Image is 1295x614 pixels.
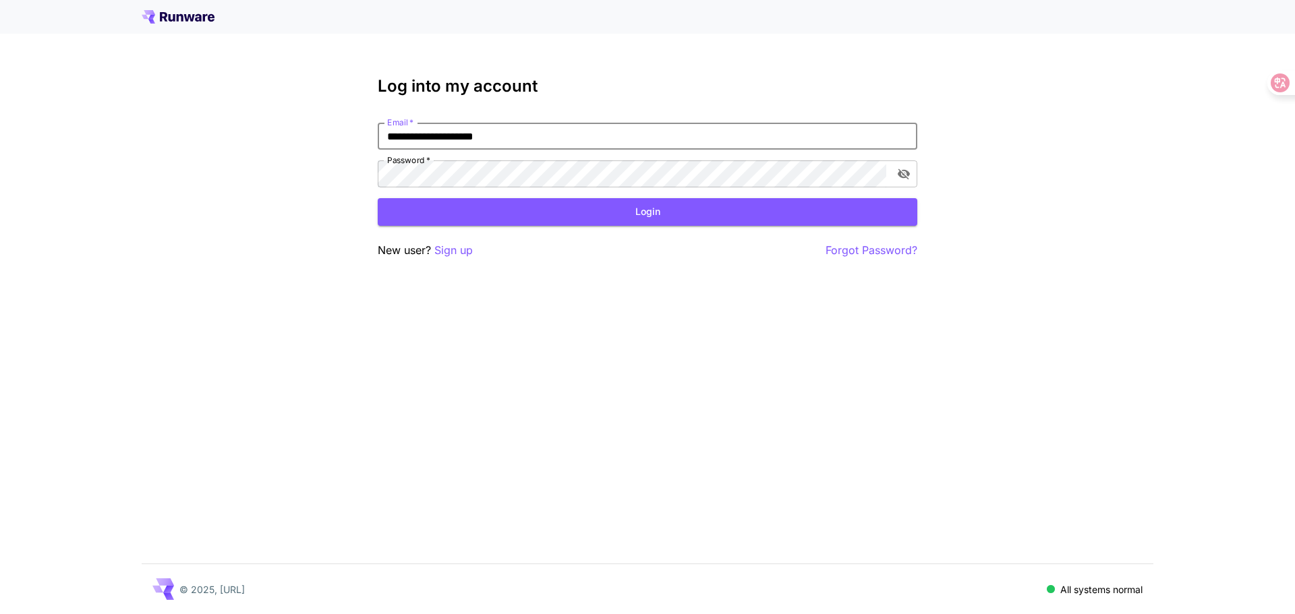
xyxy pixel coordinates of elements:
[892,162,916,186] button: toggle password visibility
[378,198,917,226] button: Login
[179,582,245,596] p: © 2025, [URL]
[387,117,413,128] label: Email
[378,77,917,96] h3: Log into my account
[387,154,430,166] label: Password
[378,242,473,259] p: New user?
[434,242,473,259] button: Sign up
[1060,582,1143,596] p: All systems normal
[826,242,917,259] button: Forgot Password?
